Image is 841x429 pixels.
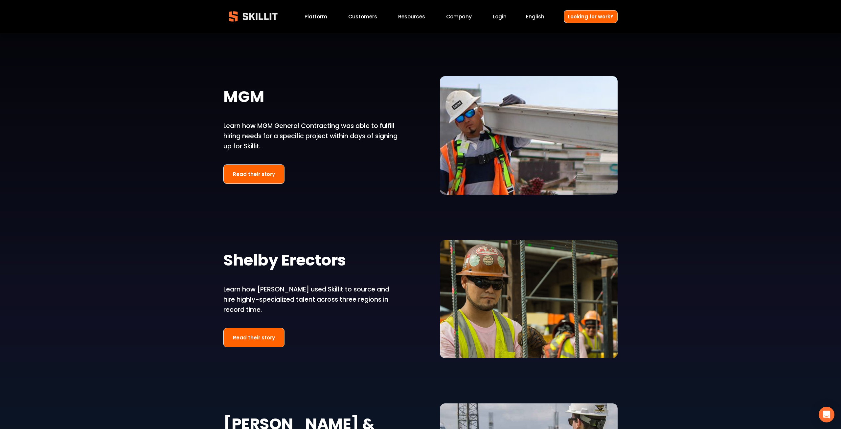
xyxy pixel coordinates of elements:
a: Read their story [223,164,284,184]
strong: MGM [223,85,264,112]
a: Login [493,12,507,21]
p: Learn how [PERSON_NAME] used Skillit to source and hire highly-specialized talent across three re... [223,285,401,315]
img: Skillit [223,7,283,26]
a: Looking for work? [564,10,618,23]
strong: Shelby Erectors [223,248,346,275]
span: Resources [398,13,425,20]
a: Read their story [223,1,284,20]
a: Company [446,12,472,21]
a: folder dropdown [398,12,425,21]
p: Learn how MGM General Contracting was able to fulfill hiring needs for a specific project within ... [223,121,401,151]
a: Platform [305,12,327,21]
a: Read their story [223,328,284,347]
span: English [526,13,544,20]
a: Customers [348,12,377,21]
div: language picker [526,12,544,21]
div: Open Intercom Messenger [819,407,834,422]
